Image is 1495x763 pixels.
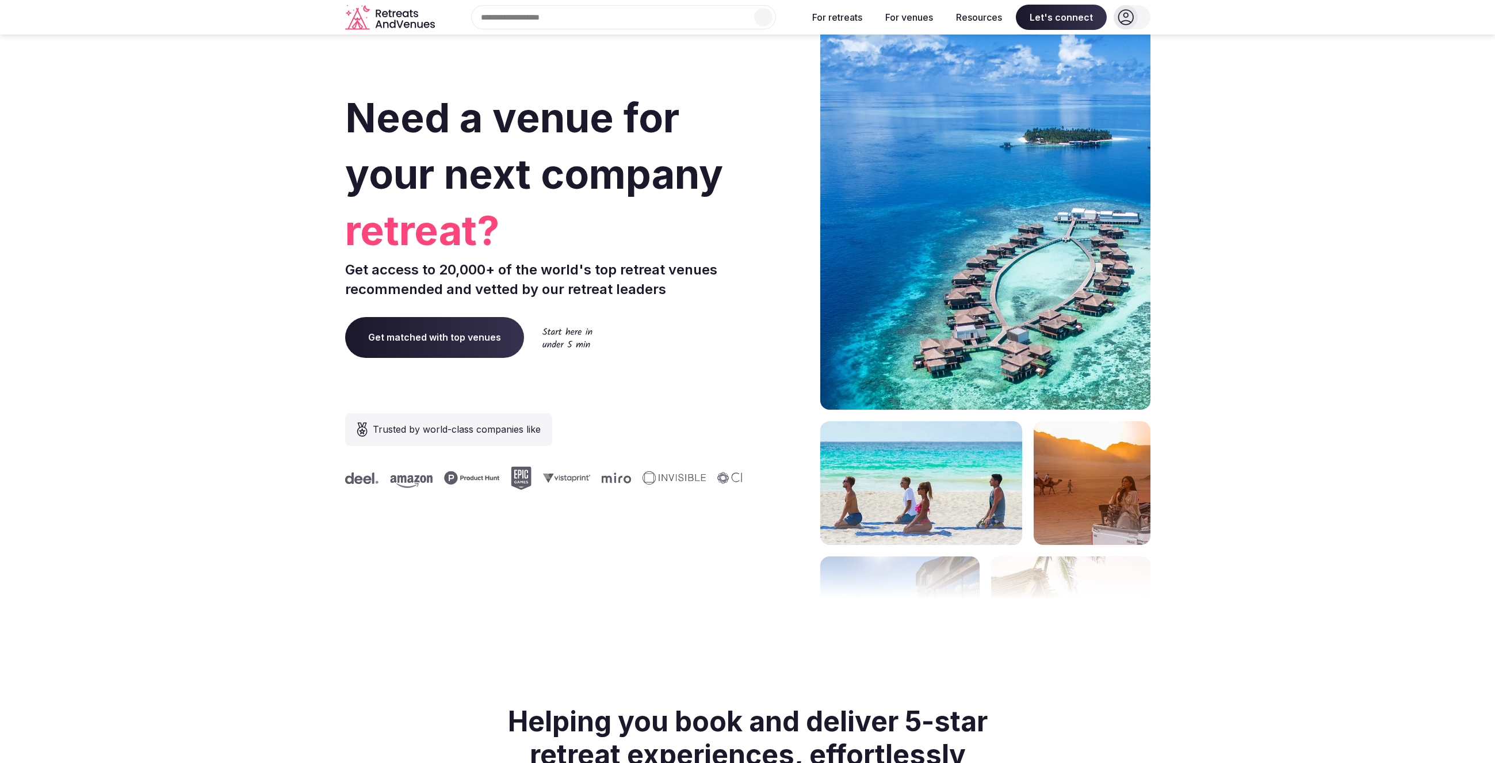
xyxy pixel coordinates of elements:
[345,260,743,299] p: Get access to 20,000+ of the world's top retreat venues recommended and vetted by our retreat lea...
[373,422,541,436] span: Trusted by world-class companies like
[876,5,942,30] button: For venues
[345,317,524,357] a: Get matched with top venues
[511,467,532,490] svg: Epic Games company logo
[345,5,437,30] svg: Retreats and Venues company logo
[643,471,706,485] svg: Invisible company logo
[1016,5,1107,30] span: Let's connect
[820,421,1022,545] img: yoga on tropical beach
[345,93,723,199] span: Need a venue for your next company
[947,5,1011,30] button: Resources
[345,5,437,30] a: Visit the homepage
[803,5,871,30] button: For retreats
[345,472,378,484] svg: Deel company logo
[345,203,743,259] span: retreat?
[1034,421,1150,545] img: woman sitting in back of truck with camels
[602,472,631,483] svg: Miro company logo
[542,327,592,348] img: Start here in under 5 min
[543,473,590,483] svg: Vistaprint company logo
